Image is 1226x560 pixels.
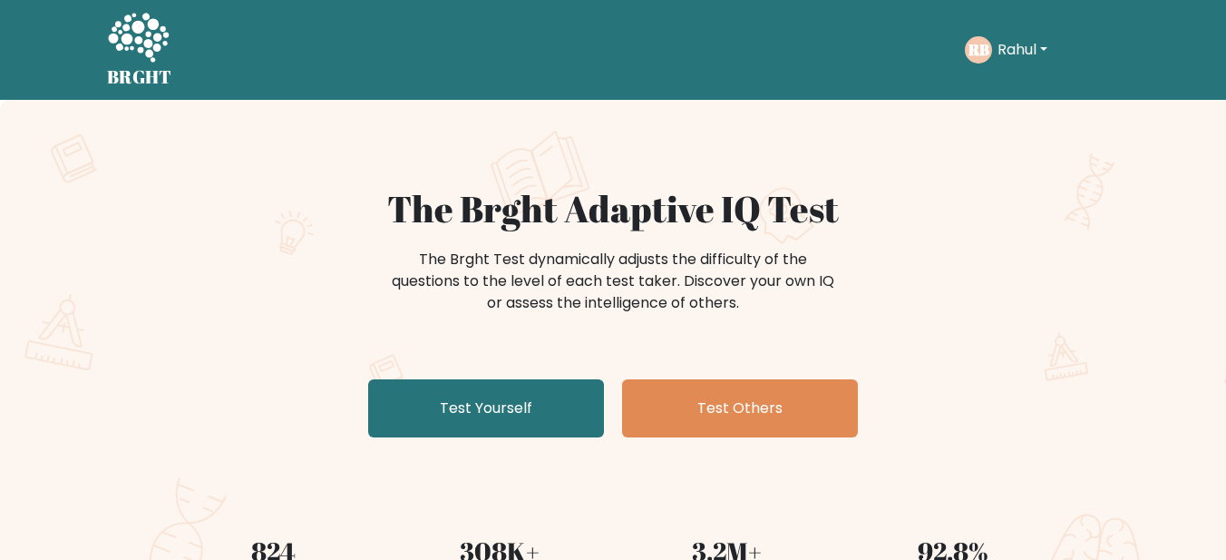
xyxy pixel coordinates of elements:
[107,7,172,93] a: BRGHT
[622,379,858,437] a: Test Others
[386,249,840,314] div: The Brght Test dynamically adjusts the difficulty of the questions to the level of each test take...
[992,38,1053,62] button: Rahul
[107,66,172,88] h5: BRGHT
[968,39,989,60] text: RB
[368,379,604,437] a: Test Yourself
[170,187,1056,231] h1: The Brght Adaptive IQ Test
